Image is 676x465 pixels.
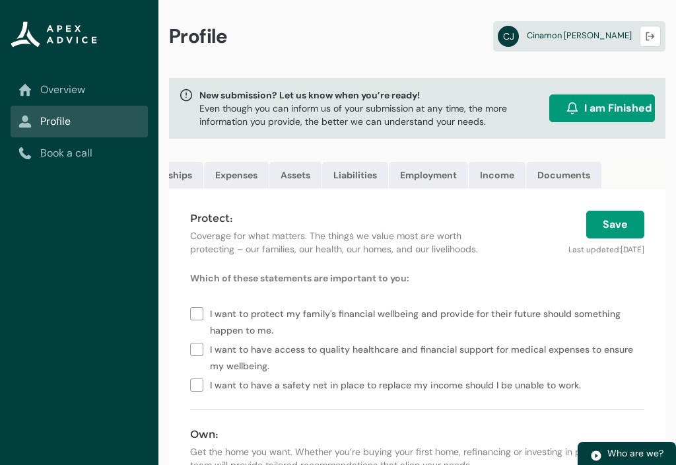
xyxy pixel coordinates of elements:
[586,211,644,238] button: Save
[11,21,97,48] img: Apex Advice Group
[199,102,544,128] p: Even though you can inform us of your submission at any time, the more information you provide, t...
[199,89,544,102] span: New submission? Let us know when you’re ready!
[18,114,140,129] a: Profile
[18,82,140,98] a: Overview
[527,30,632,41] span: Cinamon [PERSON_NAME]
[504,238,644,256] p: Last updated:
[190,211,488,227] h4: Protect:
[549,94,655,122] button: I am Finished
[11,74,148,169] nav: Sub page
[526,162,601,188] a: Documents
[607,447,663,459] span: Who are we?
[621,244,644,255] lightning-formatted-date-time: [DATE]
[269,162,321,188] a: Assets
[566,102,579,115] img: alarm.svg
[204,162,269,188] a: Expenses
[210,303,644,339] span: I want to protect my family's financial wellbeing and provide for their future should something h...
[190,427,644,443] h4: Own:
[169,24,228,49] span: Profile
[498,26,519,47] abbr: CJ
[18,145,140,161] a: Book a call
[469,162,525,188] a: Income
[190,229,488,256] p: Coverage for what matters. The things we value most are worth protecting – our families, our heal...
[584,100,652,116] span: I am Finished
[210,339,644,375] span: I want to have access to quality healthcare and financial support for medical expenses to ensure ...
[389,162,468,188] a: Employment
[322,162,388,188] a: Liabilities
[210,375,586,394] span: I want to have a safety net in place to replace my income should I be unable to work.
[493,21,665,52] a: CJCinamon [PERSON_NAME]
[590,450,602,462] img: play.svg
[640,26,661,47] button: Logout
[190,271,644,285] p: Which of these statements are important to you:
